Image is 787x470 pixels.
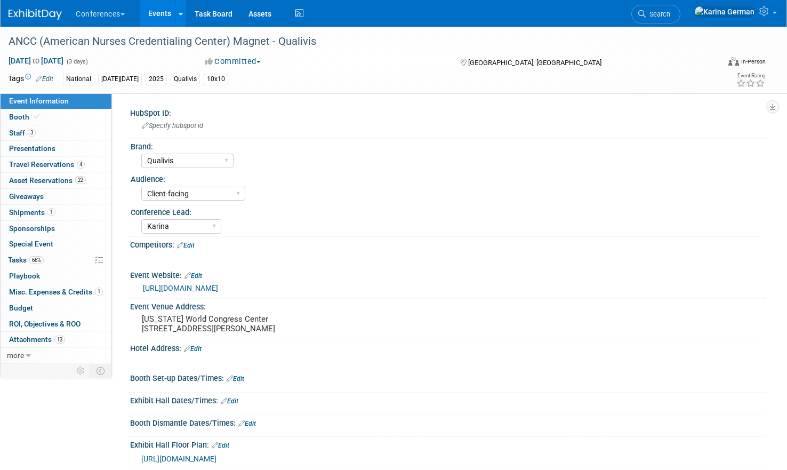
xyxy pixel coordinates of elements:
[728,57,739,66] img: Format-Inperson.png
[238,420,256,427] a: Edit
[694,6,755,18] img: Karina German
[468,59,601,67] span: [GEOGRAPHIC_DATA], [GEOGRAPHIC_DATA]
[9,113,42,121] span: Booth
[1,125,111,141] a: Staff3
[5,32,701,51] div: ANCC (American Nurses Credentialing Center) Magnet - Qualivis
[130,370,766,384] div: Booth Set-up Dates/Times:
[202,56,265,67] button: Committed
[130,237,766,251] div: Competitors:
[1,141,111,156] a: Presentations
[653,55,766,71] div: Event Format
[1,348,111,363] a: more
[1,316,111,332] a: ROI, Objectives & ROO
[204,74,228,85] div: 10x10
[9,192,44,201] span: Giveaways
[31,57,41,65] span: to
[9,97,69,105] span: Event Information
[143,284,218,292] a: [URL][DOMAIN_NAME]
[9,176,86,185] span: Asset Reservations
[28,129,36,137] span: 3
[221,397,238,405] a: Edit
[9,144,55,153] span: Presentations
[171,74,200,85] div: Qualivis
[34,114,39,120] i: Booth reservation complete
[9,129,36,137] span: Staff
[131,171,761,185] div: Audience:
[95,288,103,296] span: 1
[90,364,112,378] td: Toggle Event Tabs
[646,10,670,18] span: Search
[63,74,94,85] div: National
[130,393,766,407] div: Exhibit Hall Dates/Times:
[77,161,85,169] span: 4
[736,73,765,78] div: Event Rating
[741,58,766,66] div: In-Person
[8,256,44,264] span: Tasks
[177,242,195,249] a: Edit
[54,336,65,344] span: 13
[631,5,680,23] a: Search
[71,364,90,378] td: Personalize Event Tab Strip
[1,284,111,300] a: Misc. Expenses & Credits1
[9,272,40,280] span: Playbook
[1,236,111,252] a: Special Event
[184,272,202,280] a: Edit
[1,109,111,125] a: Booth
[130,267,766,281] div: Event Website:
[9,320,81,328] span: ROI, Objectives & ROO
[141,455,216,463] a: [URL][DOMAIN_NAME]
[9,9,62,20] img: ExhibitDay
[184,345,202,353] a: Edit
[36,75,53,83] a: Edit
[130,340,766,354] div: Hotel Address:
[1,252,111,268] a: Tasks66%
[130,299,766,312] div: Event Venue Address:
[29,256,44,264] span: 66%
[1,221,111,236] a: Sponsorships
[75,176,86,184] span: 22
[1,93,111,109] a: Event Information
[146,74,167,85] div: 2025
[1,332,111,347] a: Attachments13
[1,205,111,220] a: Shipments1
[9,224,55,233] span: Sponsorships
[142,122,203,130] span: Specify hubspot id
[9,304,33,312] span: Budget
[9,160,85,169] span: Travel Reservations
[1,189,111,204] a: Giveaways
[130,105,766,118] div: HubSpot ID:
[8,73,53,85] td: Tags
[47,208,55,216] span: 1
[1,157,111,172] a: Travel Reservations4
[1,173,111,188] a: Asset Reservations22
[7,351,24,360] span: more
[227,375,244,383] a: Edit
[130,415,766,429] div: Booth Dismantle Dates/Times:
[130,437,766,451] div: Exhibit Hall Floor Plan:
[9,208,55,217] span: Shipments
[66,58,88,65] span: (3 days)
[9,240,53,248] span: Special Event
[131,139,761,152] div: Brand:
[9,335,65,344] span: Attachments
[9,288,103,296] span: Misc. Expenses & Credits
[142,314,383,333] pre: [US_STATE] World Congress Center [STREET_ADDRESS][PERSON_NAME]
[8,56,64,66] span: [DATE] [DATE]
[1,300,111,316] a: Budget
[98,74,142,85] div: [DATE][DATE]
[212,442,229,449] a: Edit
[131,204,761,218] div: Conference Lead:
[1,268,111,284] a: Playbook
